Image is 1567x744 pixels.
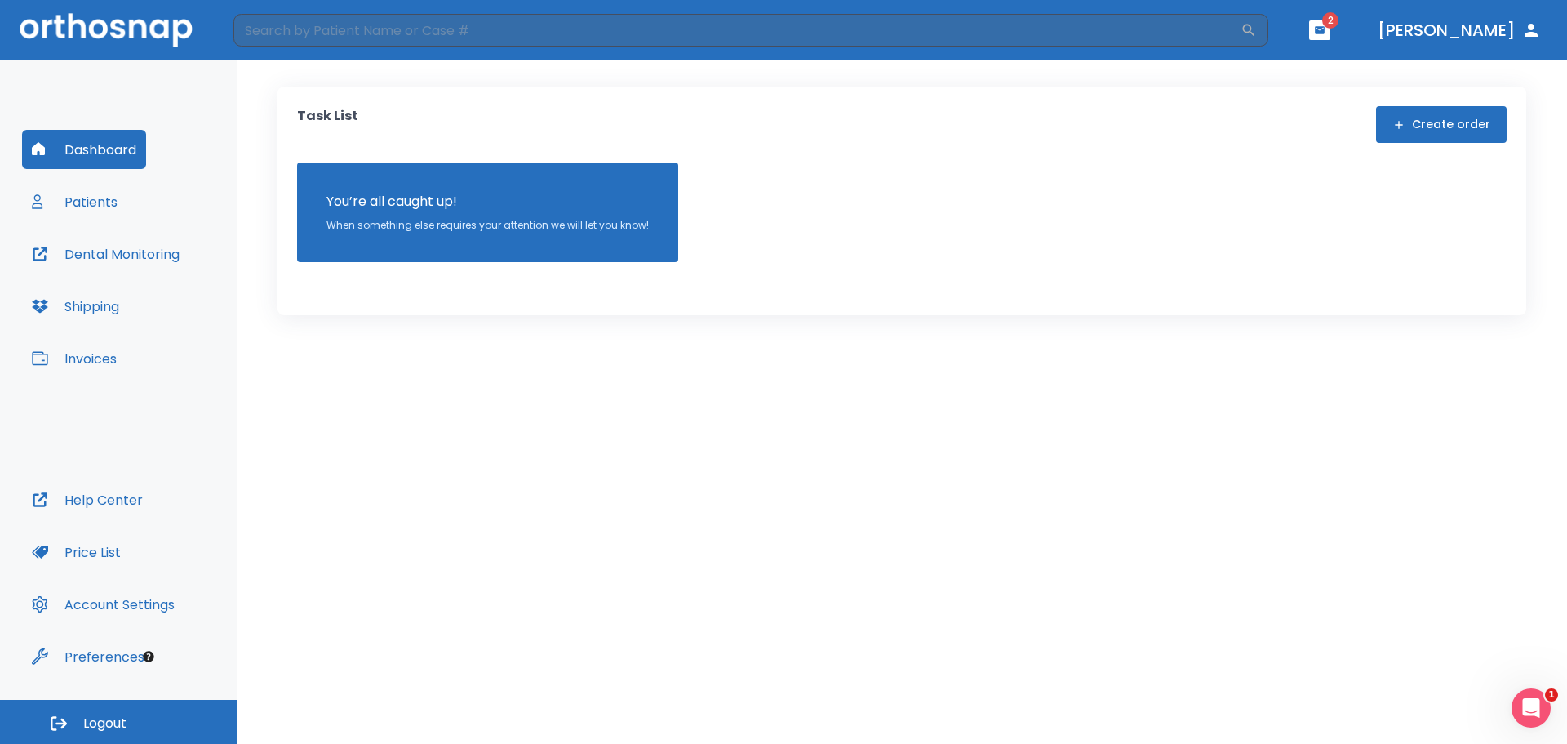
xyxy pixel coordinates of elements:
[22,585,184,624] button: Account Settings
[22,130,146,169] button: Dashboard
[1512,688,1551,728] iframe: Intercom live chat
[20,13,193,47] img: Orthosnap
[141,649,156,664] div: Tooltip anchor
[22,480,153,519] button: Help Center
[22,339,127,378] button: Invoices
[1371,16,1547,45] button: [PERSON_NAME]
[22,234,189,274] button: Dental Monitoring
[22,287,129,326] button: Shipping
[297,106,358,143] p: Task List
[326,218,649,233] p: When something else requires your attention we will let you know!
[1322,12,1338,29] span: 2
[326,192,649,212] p: You’re all caught up!
[22,182,127,221] button: Patients
[22,637,154,676] button: Preferences
[1376,106,1507,143] button: Create order
[233,14,1241,47] input: Search by Patient Name or Case #
[22,532,131,572] button: Price List
[83,715,127,733] span: Logout
[1545,688,1558,702] span: 1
